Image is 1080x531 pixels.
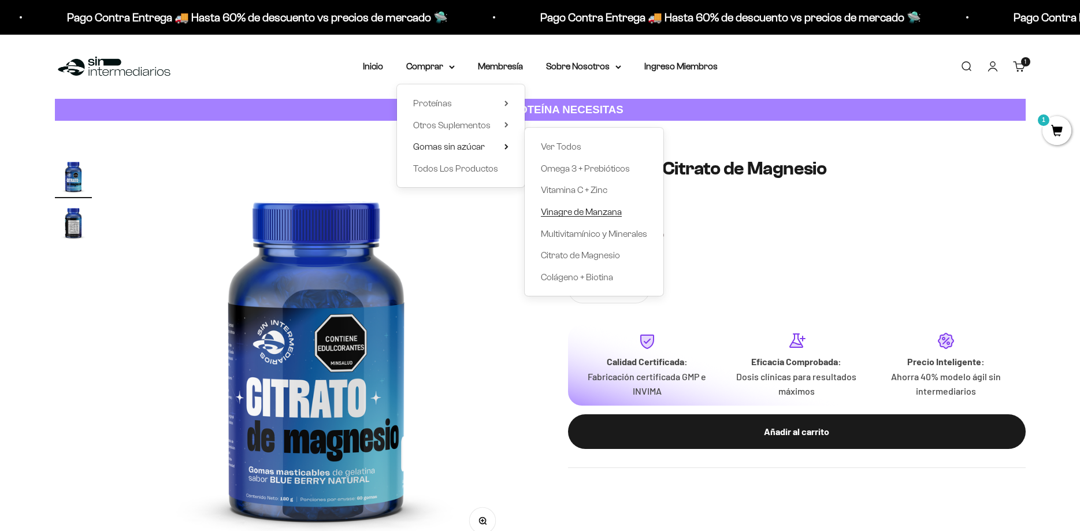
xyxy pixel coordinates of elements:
a: Ingreso Miembros [644,61,718,71]
summary: Sobre Nosotros [546,59,621,74]
summary: Comprar [406,59,455,74]
a: Omega 3 + Prebióticos [541,161,647,176]
span: Ver Todos [541,142,581,151]
span: Citrato de Magnesio [541,250,620,260]
p: Pago Contra Entrega 🚚 Hasta 60% de descuento vs precios de mercado 🛸 [67,8,448,27]
a: 1 [1042,125,1071,138]
span: Vinagre de Manzana [541,207,622,217]
a: Inicio [363,61,383,71]
a: 4.64.6 de 5.0 estrellas [568,190,1026,202]
a: Ver Todos [541,139,647,154]
span: Multivitamínico y Minerales [541,229,647,239]
span: Proteínas [413,98,452,108]
summary: Proteínas [413,96,509,111]
button: Ir al artículo 2 [55,204,92,244]
a: Multivitamínico y Minerales [541,226,647,242]
strong: Eficacia Comprobada: [751,356,841,367]
span: Gomas sin azúcar [413,142,485,151]
summary: Otros Suplementos [413,118,509,133]
strong: Precio Inteligente: [907,356,985,367]
span: Omega 3 + Prebióticos [541,164,630,173]
img: Gomas con Citrato de Magnesio [55,204,92,241]
a: CUANTA PROTEÍNA NECESITAS [55,99,1026,121]
span: Vitamina C + Zinc [541,185,607,195]
a: Todos Los Productos [413,161,509,176]
a: Vinagre de Manzana [541,205,647,220]
summary: Gomas sin azúcar [413,139,509,154]
div: Añadir al carrito [591,424,1003,439]
strong: CUANTA PROTEÍNA NECESITAS [457,103,623,116]
p: Fabricación certificada GMP e INVIMA [582,369,713,399]
p: Ahorra 40% modelo ágil sin intermediarios [881,369,1012,399]
button: Ir al artículo 1 [55,158,92,198]
p: Dosis clínicas para resultados máximos [731,369,862,399]
span: Colágeno + Biotina [541,272,613,282]
a: Vitamina C + Zinc [541,183,647,198]
a: Citrato de Magnesio [541,248,647,263]
p: Pago Contra Entrega 🚚 Hasta 60% de descuento vs precios de mercado 🛸 [540,8,921,27]
button: Añadir al carrito [568,414,1026,449]
a: Membresía [478,61,523,71]
span: Otros Suplementos [413,120,491,130]
span: Todos Los Productos [413,164,498,173]
a: Colágeno + Biotina [541,270,647,285]
mark: 1 [1037,113,1051,127]
strong: Calidad Certificada: [607,356,688,367]
img: Gomas con Citrato de Magnesio [55,158,92,195]
h1: Gomas con Citrato de Magnesio [568,158,1026,180]
span: 1 [1025,59,1026,65]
